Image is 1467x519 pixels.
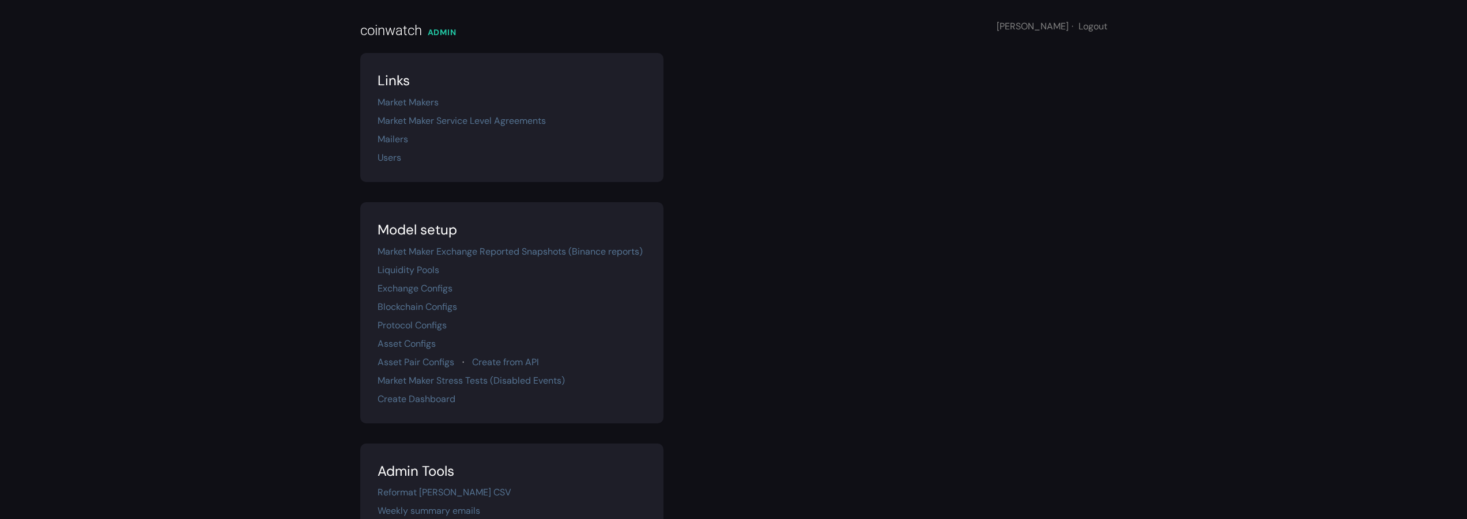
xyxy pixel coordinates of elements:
span: · [462,356,464,368]
a: Reformat [PERSON_NAME] CSV [378,486,511,498]
a: Blockchain Configs [378,301,457,313]
div: Admin Tools [378,461,646,482]
div: coinwatch [360,20,422,41]
a: Create from API [472,356,539,368]
a: Weekly summary emails [378,505,480,517]
a: Users [378,151,401,164]
div: ADMIN [428,26,457,39]
a: Liquidity Pools [378,264,439,276]
a: Asset Configs [378,338,436,350]
a: Protocol Configs [378,319,447,331]
span: · [1072,20,1073,32]
a: Mailers [378,133,408,145]
a: Asset Pair Configs [378,356,454,368]
a: Market Maker Stress Tests (Disabled Events) [378,374,565,387]
div: Model setup [378,219,646,240]
a: Logout [1078,20,1107,32]
a: Market Maker Service Level Agreements [378,115,546,127]
a: Market Makers [378,96,439,108]
a: Exchange Configs [378,282,452,294]
div: Links [378,70,646,91]
a: Create Dashboard [378,393,455,405]
a: Market Maker Exchange Reported Snapshots (Binance reports) [378,245,643,257]
div: [PERSON_NAME] [997,20,1107,33]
